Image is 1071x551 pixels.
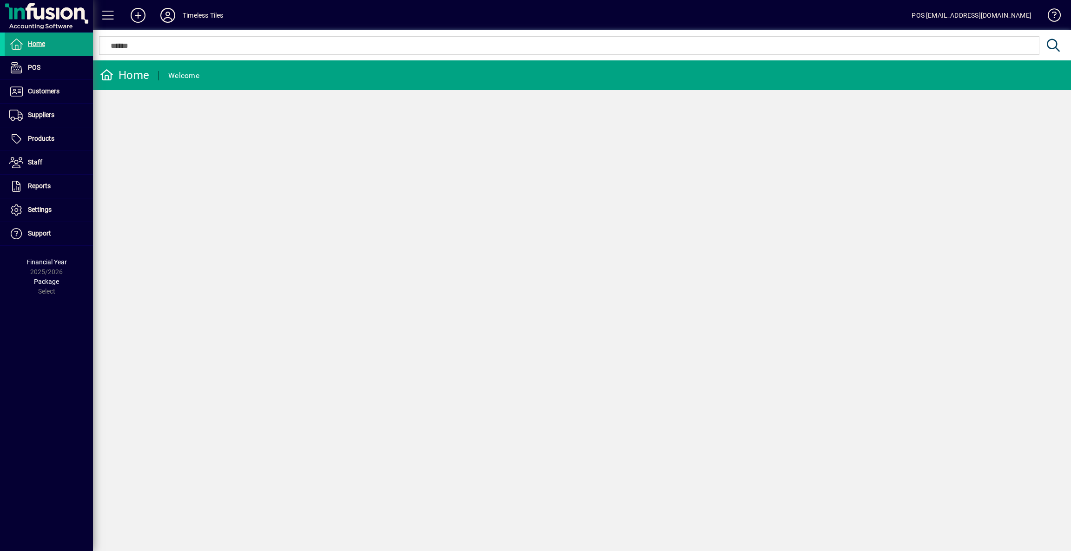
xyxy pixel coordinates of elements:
[5,80,93,103] a: Customers
[26,258,67,266] span: Financial Year
[183,8,223,23] div: Timeless Tiles
[5,127,93,151] a: Products
[5,104,93,127] a: Suppliers
[28,135,54,142] span: Products
[5,56,93,79] a: POS
[28,87,59,95] span: Customers
[100,68,149,83] div: Home
[28,40,45,47] span: Home
[123,7,153,24] button: Add
[5,175,93,198] a: Reports
[28,206,52,213] span: Settings
[5,151,93,174] a: Staff
[28,230,51,237] span: Support
[912,8,1031,23] div: POS [EMAIL_ADDRESS][DOMAIN_NAME]
[1041,2,1059,32] a: Knowledge Base
[34,278,59,285] span: Package
[168,68,199,83] div: Welcome
[28,158,42,166] span: Staff
[28,182,51,190] span: Reports
[28,64,40,71] span: POS
[153,7,183,24] button: Profile
[5,198,93,222] a: Settings
[5,222,93,245] a: Support
[28,111,54,118] span: Suppliers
